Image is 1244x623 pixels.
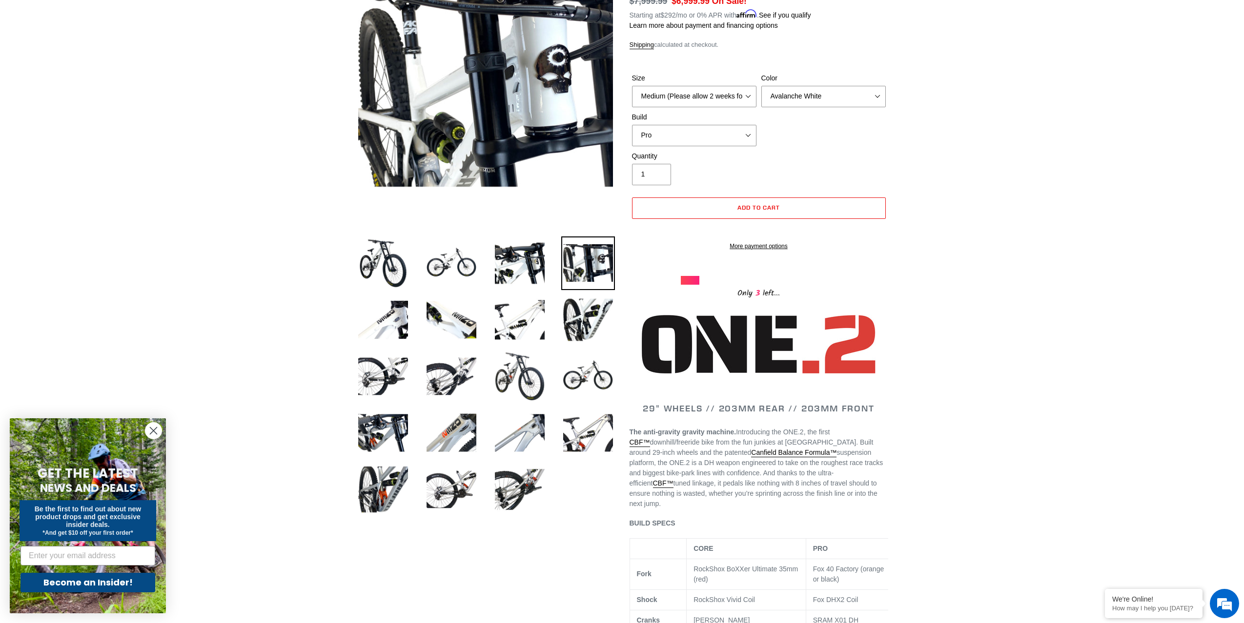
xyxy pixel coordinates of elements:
button: Close dialog [145,422,162,439]
span: 3 [753,287,763,299]
img: Load image into Gallery viewer, ONE.2 DH - Complete Bike [561,293,615,347]
textarea: Type your message and hit 'Enter' [5,266,186,300]
img: Load image into Gallery viewer, ONE.2 DH - Complete Bike [493,350,547,403]
label: Color [761,73,886,83]
img: Load image into Gallery viewer, ONE.2 DH - Complete Bike [356,463,410,516]
span: We're online! [57,123,135,221]
span: Be the first to find out about new product drops and get exclusive insider deals. [35,505,142,528]
span: $292 [660,11,675,19]
div: calculated at checkout. [630,40,888,50]
div: We're Online! [1112,595,1195,603]
img: d_696896380_company_1647369064580_696896380 [31,49,56,73]
b: Shock [637,596,657,604]
a: Shipping [630,41,654,49]
span: Add to cart [737,204,780,211]
b: Fork [637,570,652,578]
a: More payment options [632,242,886,251]
strong: The anti-gravity gravity machine. [630,428,736,436]
input: Enter your email address [20,546,155,565]
img: Load image into Gallery viewer, ONE.2 DH - Complete Bike [425,463,478,516]
label: Size [632,73,756,83]
label: Build [632,112,756,122]
img: Load image into Gallery viewer, ONE.2 DH - Complete Bike [425,350,478,403]
p: Starting at /mo or 0% APR with . [630,8,811,20]
span: RockShox Vivid Coil [693,596,755,604]
span: GET THE LATEST [38,465,138,482]
span: Affirm [736,10,757,18]
a: Learn more about payment and financing options [630,21,778,29]
div: Navigation go back [11,54,25,68]
img: Load image into Gallery viewer, ONE.2 DH - Complete Bike [356,236,410,290]
button: Add to cart [632,197,886,219]
strong: PRO [813,545,828,552]
a: See if you qualify - Learn more about Affirm Financing (opens in modal) [759,11,811,19]
img: Load image into Gallery viewer, ONE.2 DH - Complete Bike [561,350,615,403]
img: Load image into Gallery viewer, ONE.2 DH - Complete Bike [425,293,478,347]
div: Chat with us now [65,55,179,67]
p: Fox DHX2 Coil [813,595,891,605]
label: Quantity [632,151,756,161]
span: NEWS AND DEALS [40,480,136,496]
span: 29" WHEELS // 203MM REAR // 203MM FRONT [643,403,874,414]
span: RockShox BoXXer Ultimate 35mm (red) [693,565,798,583]
span: Fox 40 Factory (orange or black) [813,565,884,583]
div: Minimize live chat window [160,5,184,28]
img: Load image into Gallery viewer, ONE.2 DH - Complete Bike [561,236,615,290]
img: Load image into Gallery viewer, ONE.2 DH - Complete Bike [493,463,547,516]
img: Load image into Gallery viewer, ONE.2 DH - Complete Bike [561,406,615,460]
span: BUILD SPECS [630,519,675,527]
button: Become an Insider! [20,573,155,592]
strong: CORE [693,545,713,552]
img: Load image into Gallery viewer, ONE.2 DH - Complete Bike [425,406,478,460]
span: Introducing the ONE.2, the first downhill/freeride bike from the fun junkies at [GEOGRAPHIC_DATA]... [630,428,883,507]
img: Load image into Gallery viewer, ONE.2 DH - Complete Bike [356,406,410,460]
img: Load image into Gallery viewer, ONE.2 DH - Complete Bike [493,236,547,290]
img: Load image into Gallery viewer, ONE.2 DH - Complete Bike [493,293,547,347]
a: CBF™ [653,479,673,488]
img: Load image into Gallery viewer, ONE.2 DH - Complete Bike [425,236,478,290]
a: CBF™ [630,438,650,447]
img: Load image into Gallery viewer, ONE.2 DH - Complete Bike [356,293,410,347]
div: Only left... [681,285,837,300]
span: *And get $10 off your first order* [42,529,133,536]
p: How may I help you today? [1112,604,1195,612]
img: Load image into Gallery viewer, ONE.2 DH - Complete Bike [493,406,547,460]
a: Canfield Balance Formula™ [751,448,836,457]
img: Load image into Gallery viewer, ONE.2 DH - Complete Bike [356,350,410,403]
